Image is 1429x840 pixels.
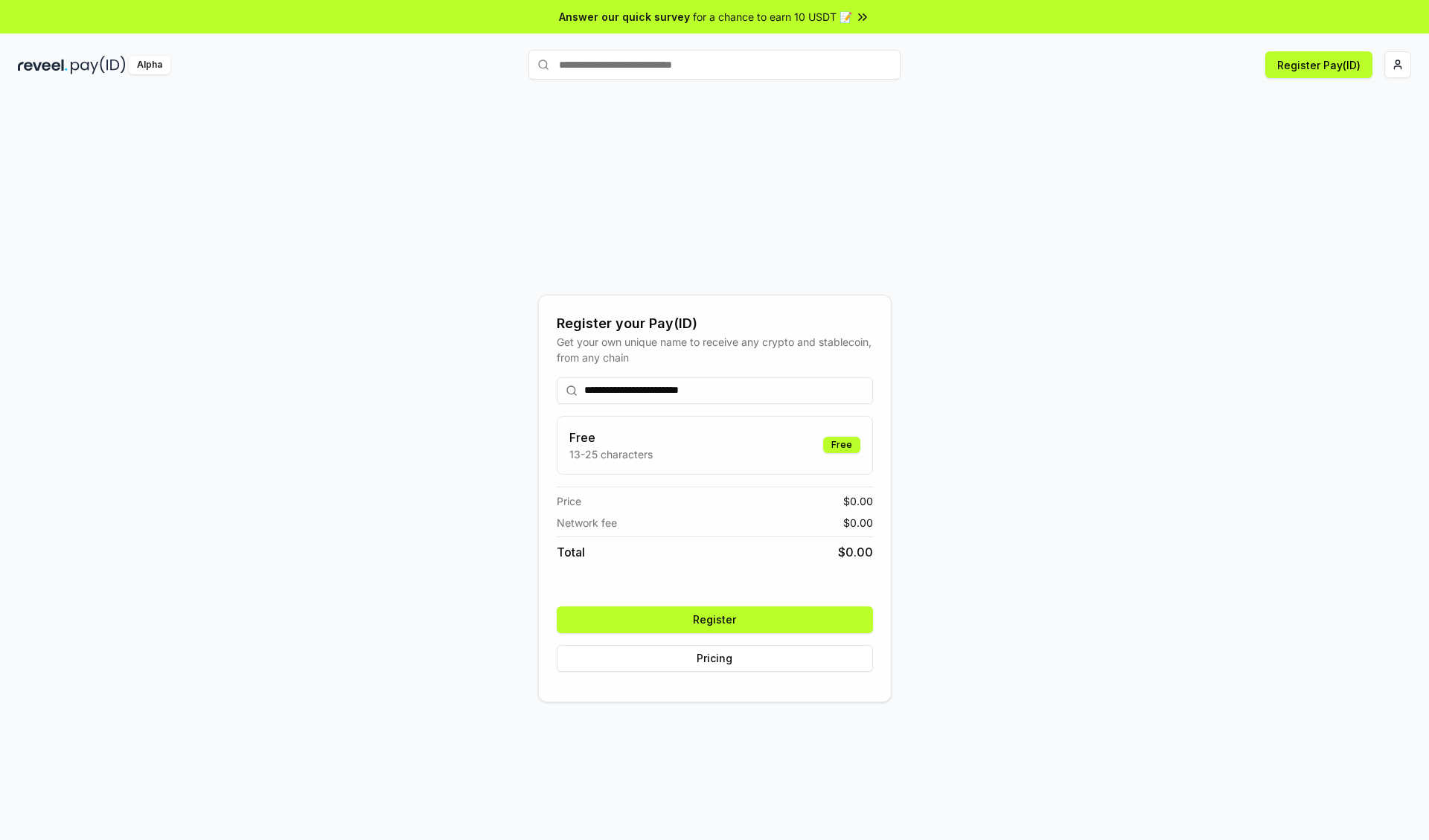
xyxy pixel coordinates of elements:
[129,56,170,74] div: Alpha
[557,493,581,509] span: Price
[557,313,873,334] div: Register your Pay(ID)
[823,437,860,453] div: Free
[838,543,873,561] span: $ 0.00
[557,334,873,365] div: Get your own unique name to receive any crypto and stablecoin, from any chain
[569,446,653,462] p: 13-25 characters
[557,645,873,672] button: Pricing
[71,56,126,74] img: pay_id
[557,606,873,633] button: Register
[843,515,873,530] span: $ 0.00
[557,515,617,530] span: Network fee
[569,429,653,446] h3: Free
[1265,51,1372,78] button: Register Pay(ID)
[18,56,68,74] img: reveel_dark
[557,543,585,561] span: Total
[693,9,852,25] span: for a chance to earn 10 USDT 📝
[843,493,873,509] span: $ 0.00
[559,9,690,25] span: Answer our quick survey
